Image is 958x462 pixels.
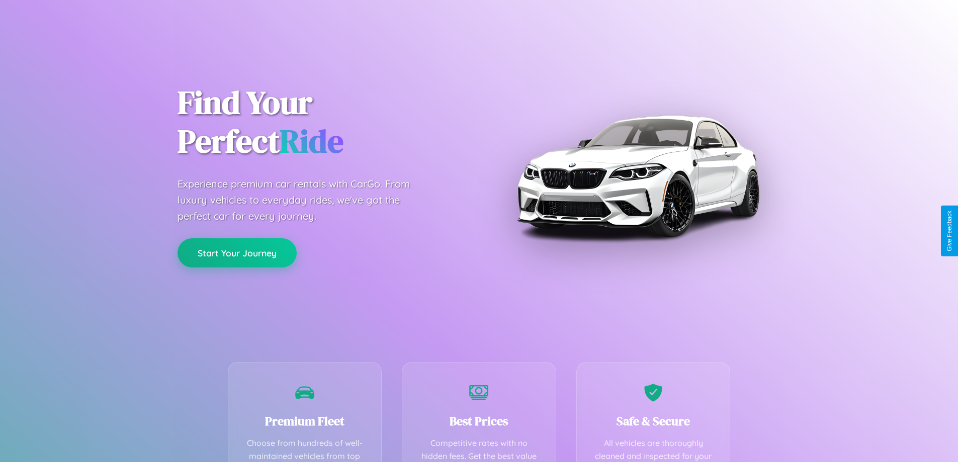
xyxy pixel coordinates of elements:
img: Premium BMW car rental vehicle [512,50,763,302]
h3: Premium Fleet [243,413,367,429]
h3: Safe & Secure [592,413,715,429]
h3: Best Prices [417,413,541,429]
span: Ride [280,119,343,163]
div: Give Feedback [946,211,953,251]
p: Experience premium car rentals with CarGo. From luxury vehicles to everyday rides, we've got the ... [178,176,429,224]
h1: Find Your Perfect [178,83,464,161]
button: Start Your Journey [178,238,297,267]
